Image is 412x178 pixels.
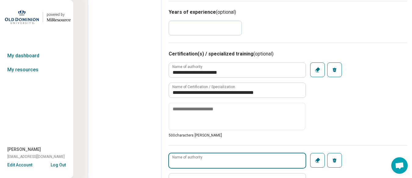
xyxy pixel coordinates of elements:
[7,162,32,168] button: Edit Account
[172,65,202,69] label: Name of authority
[172,155,202,159] label: Name of authority
[47,12,71,17] div: powered by
[2,10,71,24] a: Old Dominion Universitypowered by
[391,157,408,174] div: Open chat
[7,146,41,153] span: [PERSON_NAME]
[172,85,235,89] label: Name of Certification / Specialization
[7,154,65,159] span: [EMAIL_ADDRESS][DOMAIN_NAME]
[169,9,407,16] h3: Years of experience
[169,50,407,58] h3: Certification(s) / specialized training
[253,51,274,57] span: (optional)
[5,10,39,24] img: Old Dominion University
[216,9,236,15] span: (optional)
[51,162,66,167] button: Log Out
[169,133,305,138] p: 500 characters [PERSON_NAME]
